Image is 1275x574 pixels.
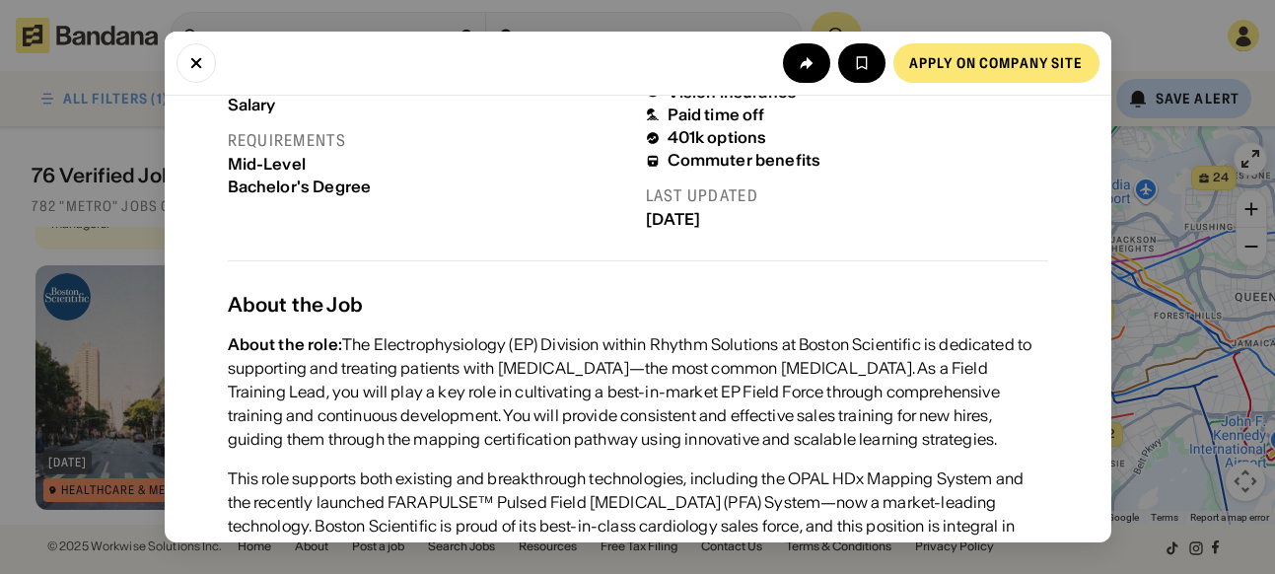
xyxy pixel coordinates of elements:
button: Close [177,43,216,83]
div: [DATE] [646,210,1048,229]
div: Requirements [228,130,630,151]
div: Apply on company site [909,56,1084,70]
div: Mid-Level [228,155,630,174]
div: About the role: [228,334,342,354]
div: The Electrophysiology (EP) Division within Rhythm Solutions at Boston Scientific is dedicated to ... [228,332,1048,451]
div: Commuter benefits [668,151,821,170]
div: Last updated [646,185,1048,206]
div: 401k options [668,128,767,147]
div: About the Job [228,293,1048,317]
div: Bachelor's Degree [228,178,630,196]
div: Salary [228,96,630,114]
div: Paid time off [668,106,765,124]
